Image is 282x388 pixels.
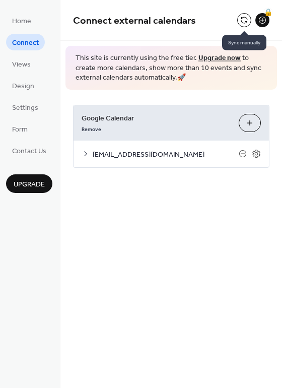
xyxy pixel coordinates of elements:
[6,142,52,159] a: Contact Us
[6,34,45,50] a: Connect
[82,113,231,123] span: Google Calendar
[6,77,40,94] a: Design
[12,16,31,27] span: Home
[12,146,46,157] span: Contact Us
[6,120,34,137] a: Form
[73,11,196,31] span: Connect external calendars
[12,81,34,92] span: Design
[76,53,267,83] span: This site is currently using the free tier. to create more calendars, show more than 10 events an...
[222,35,266,50] span: Sync manually
[12,59,31,70] span: Views
[6,12,37,29] a: Home
[198,51,241,65] a: Upgrade now
[12,124,28,135] span: Form
[6,174,52,193] button: Upgrade
[12,38,39,48] span: Connect
[93,149,239,160] span: [EMAIL_ADDRESS][DOMAIN_NAME]
[82,125,101,133] span: Remove
[6,55,37,72] a: Views
[12,103,38,113] span: Settings
[6,99,44,115] a: Settings
[14,179,45,190] span: Upgrade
